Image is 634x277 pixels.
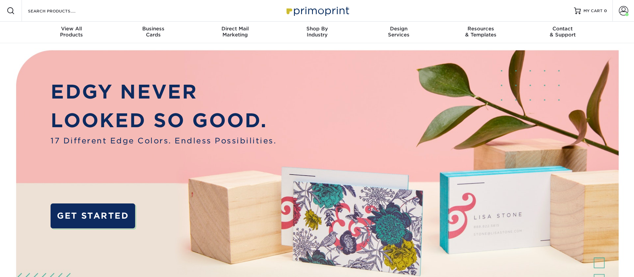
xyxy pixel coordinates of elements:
[440,26,522,32] span: Resources
[51,203,135,228] a: GET STARTED
[31,26,113,32] span: View All
[522,26,604,38] div: & Support
[283,3,351,18] img: Primoprint
[583,8,603,14] span: MY CART
[51,78,276,106] p: EDGY NEVER
[112,26,194,32] span: Business
[522,22,604,43] a: Contact& Support
[276,26,358,38] div: Industry
[51,135,276,146] span: 17 Different Edge Colors. Endless Possibilities.
[51,106,276,135] p: LOOKED SO GOOD.
[31,26,113,38] div: Products
[194,22,276,43] a: Direct MailMarketing
[276,26,358,32] span: Shop By
[358,26,440,38] div: Services
[276,22,358,43] a: Shop ByIndustry
[112,26,194,38] div: Cards
[194,26,276,38] div: Marketing
[358,22,440,43] a: DesignServices
[440,26,522,38] div: & Templates
[358,26,440,32] span: Design
[194,26,276,32] span: Direct Mail
[440,22,522,43] a: Resources& Templates
[604,8,607,13] span: 0
[112,22,194,43] a: BusinessCards
[522,26,604,32] span: Contact
[31,22,113,43] a: View AllProducts
[27,7,93,15] input: SEARCH PRODUCTS.....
